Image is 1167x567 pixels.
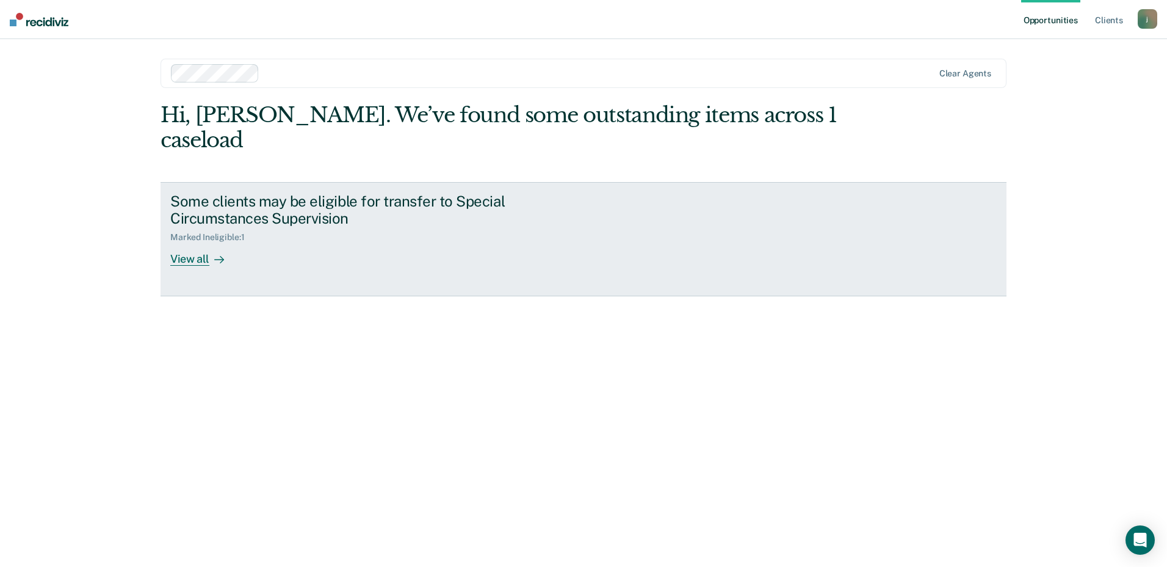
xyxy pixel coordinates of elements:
div: Marked Ineligible : 1 [170,232,254,243]
div: Some clients may be eligible for transfer to Special Circumstances Supervision [170,192,599,228]
div: View all [170,243,239,266]
button: j [1138,9,1157,29]
div: Clear agents [939,68,991,79]
div: Hi, [PERSON_NAME]. We’ve found some outstanding items across 1 caseload [161,103,837,153]
div: Open Intercom Messenger [1125,525,1155,555]
img: Recidiviz [10,13,68,26]
a: Some clients may be eligible for transfer to Special Circumstances SupervisionMarked Ineligible:1... [161,182,1006,296]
